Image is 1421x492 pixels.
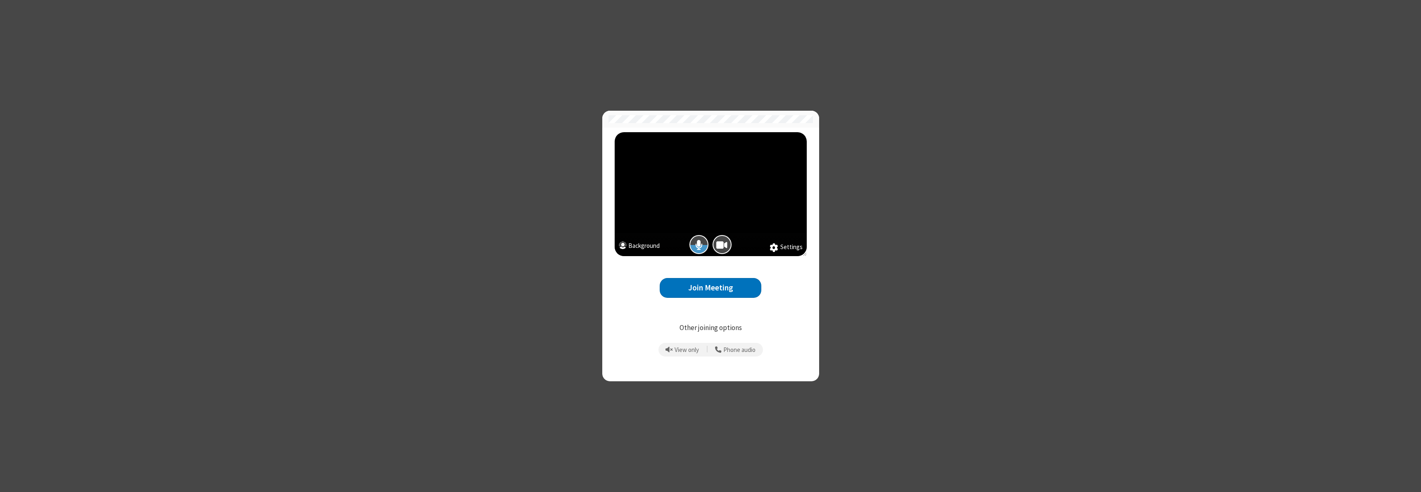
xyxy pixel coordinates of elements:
button: Background [619,241,660,252]
button: Use your phone for mic and speaker while you view the meeting on this device. [712,343,759,357]
span: View only [675,347,699,354]
span: | [706,344,708,356]
p: Other joining options [615,323,807,333]
button: Join Meeting [660,278,761,298]
button: Mic is on [689,235,708,254]
button: Camera is on [713,235,732,254]
button: Settings [770,242,803,252]
span: Phone audio [723,347,756,354]
button: Prevent echo when there is already an active mic and speaker in the room. [663,343,702,357]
